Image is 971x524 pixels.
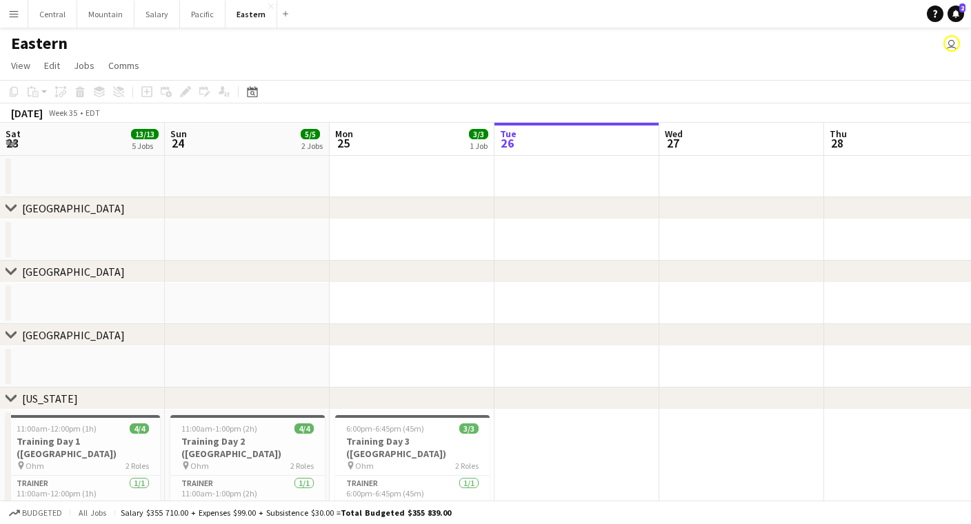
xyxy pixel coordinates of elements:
[469,129,488,139] span: 3/3
[500,128,517,140] span: Tue
[665,128,683,140] span: Wed
[948,6,964,22] a: 2
[181,423,257,434] span: 11:00am-1:00pm (2h)
[46,108,80,118] span: Week 35
[22,265,125,279] div: [GEOGRAPHIC_DATA]
[170,128,187,140] span: Sun
[22,392,78,405] div: [US_STATE]
[294,423,314,434] span: 4/4
[6,57,36,74] a: View
[134,1,180,28] button: Salary
[335,476,490,523] app-card-role: Trainer1/16:00pm-6:45pm (45m)[PERSON_NAME]
[103,57,145,74] a: Comms
[828,135,847,151] span: 28
[459,423,479,434] span: 3/3
[121,507,451,518] div: Salary $355 710.00 + Expenses $99.00 + Subsistence $30.00 =
[11,33,68,54] h1: Eastern
[126,461,149,471] span: 2 Roles
[11,59,30,72] span: View
[290,461,314,471] span: 2 Roles
[131,129,159,139] span: 13/13
[77,1,134,28] button: Mountain
[959,3,965,12] span: 2
[44,59,60,72] span: Edit
[6,476,160,523] app-card-role: Trainer1/111:00am-12:00pm (1h)[PERSON_NAME]
[943,35,960,52] app-user-avatar: Michael Bourie
[226,1,277,28] button: Eastern
[346,423,424,434] span: 6:00pm-6:45pm (45m)
[180,1,226,28] button: Pacific
[335,128,353,140] span: Mon
[3,135,21,151] span: 23
[86,108,100,118] div: EDT
[663,135,683,151] span: 27
[190,461,209,471] span: Ohm
[455,461,479,471] span: 2 Roles
[74,59,94,72] span: Jobs
[333,135,353,151] span: 25
[6,435,160,460] h3: Training Day 1 ([GEOGRAPHIC_DATA])
[68,57,100,74] a: Jobs
[22,201,125,215] div: [GEOGRAPHIC_DATA]
[108,59,139,72] span: Comms
[130,423,149,434] span: 4/4
[22,328,125,342] div: [GEOGRAPHIC_DATA]
[301,141,323,151] div: 2 Jobs
[17,423,97,434] span: 11:00am-12:00pm (1h)
[6,128,21,140] span: Sat
[498,135,517,151] span: 26
[168,135,187,151] span: 24
[830,128,847,140] span: Thu
[355,461,374,471] span: Ohm
[39,57,66,74] a: Edit
[470,141,488,151] div: 1 Job
[28,1,77,28] button: Central
[26,461,44,471] span: Ohm
[170,476,325,523] app-card-role: Trainer1/111:00am-1:00pm (2h)[PERSON_NAME]
[76,507,109,518] span: All jobs
[7,505,64,521] button: Budgeted
[335,435,490,460] h3: Training Day 3 ([GEOGRAPHIC_DATA])
[301,129,320,139] span: 5/5
[22,508,62,518] span: Budgeted
[170,435,325,460] h3: Training Day 2 ([GEOGRAPHIC_DATA])
[341,507,451,518] span: Total Budgeted $355 839.00
[11,106,43,120] div: [DATE]
[132,141,158,151] div: 5 Jobs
